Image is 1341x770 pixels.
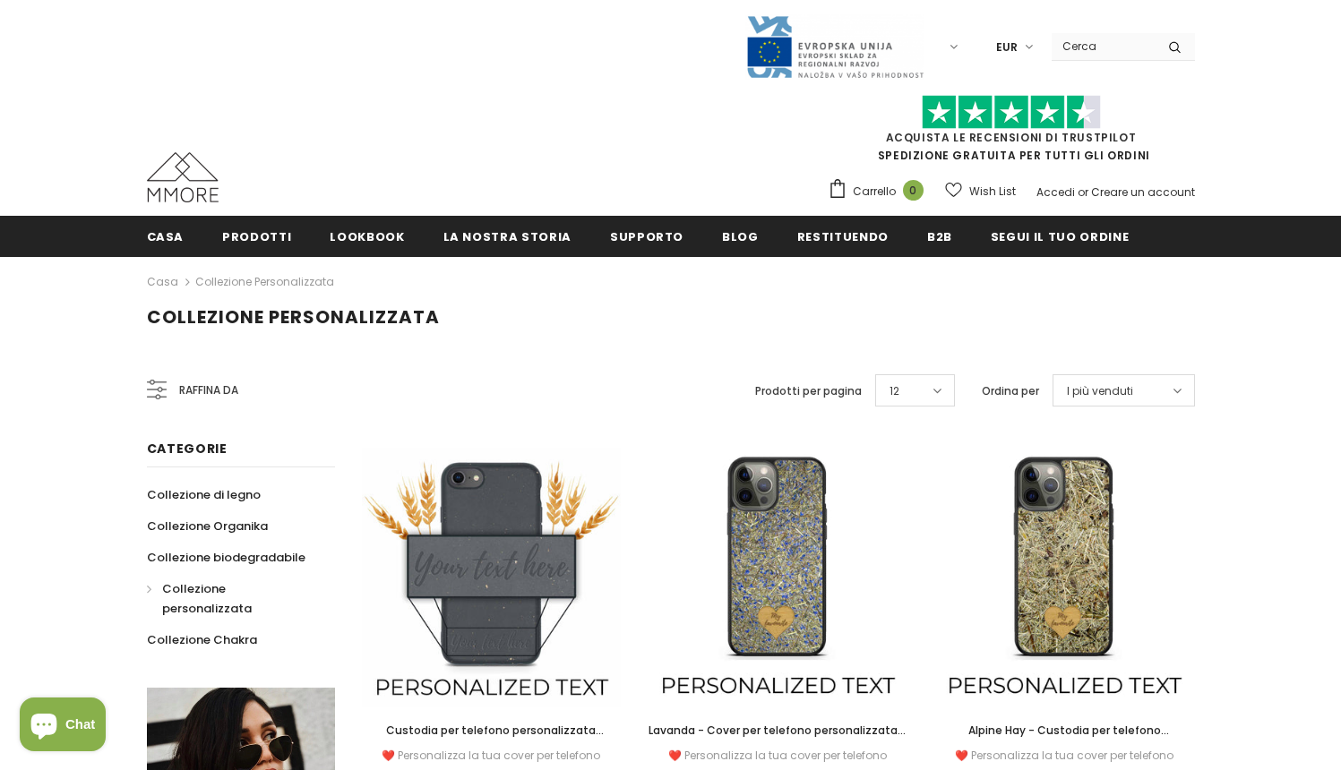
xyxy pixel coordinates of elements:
[610,228,683,245] span: supporto
[828,178,933,205] a: Carrello 0
[147,631,257,648] span: Collezione Chakra
[1067,382,1133,400] span: I più venduti
[649,723,907,757] span: Lavanda - Cover per telefono personalizzata - Regalo personalizzato
[147,304,440,329] span: Collezione personalizzata
[147,518,268,535] span: Collezione Organika
[330,228,404,245] span: Lookbook
[147,510,268,542] a: Collezione Organika
[1052,33,1155,59] input: Search Site
[610,216,683,256] a: supporto
[996,38,1018,56] span: EUR
[982,382,1039,400] label: Ordina per
[1091,184,1195,200] a: Creare un account
[147,624,257,655] a: Collezione Chakra
[797,216,889,256] a: Restituendo
[922,95,1101,130] img: Fidati di Pilot Stars
[147,479,261,510] a: Collezione di legno
[886,130,1137,145] a: Acquista le recensioni di TrustPilot
[722,228,759,245] span: Blog
[443,216,572,256] a: La nostra storia
[853,183,896,201] span: Carrello
[945,175,1016,207] a: Wish List
[330,216,404,256] a: Lookbook
[147,228,185,245] span: Casa
[147,573,315,624] a: Collezione personalizzata
[755,382,862,400] label: Prodotti per pagina
[969,183,1016,201] span: Wish List
[147,542,305,573] a: Collezione biodegradabile
[722,216,759,256] a: Blog
[179,381,238,400] span: Raffina da
[147,216,185,256] a: Casa
[745,38,924,54] a: Javni Razpis
[903,180,924,201] span: 0
[1036,184,1075,200] a: Accedi
[386,723,604,757] span: Custodia per telefono personalizzata biodegradabile - nera
[927,216,952,256] a: B2B
[927,228,952,245] span: B2B
[147,486,261,503] span: Collezione di legno
[745,14,924,80] img: Javni Razpis
[890,382,899,400] span: 12
[147,440,228,458] span: Categorie
[195,274,334,289] a: Collezione personalizzata
[797,228,889,245] span: Restituendo
[147,152,219,202] img: Casi MMORE
[222,216,291,256] a: Prodotti
[14,697,111,756] inbox-online-store-chat: Shopify online store chat
[991,216,1129,256] a: Segui il tuo ordine
[648,721,907,740] a: Lavanda - Cover per telefono personalizzata - Regalo personalizzato
[1078,184,1088,200] span: or
[955,723,1173,757] span: Alpine Hay - Custodia per telefono personalizzata - Regalo personalizzato
[147,549,305,566] span: Collezione biodegradabile
[147,271,178,293] a: Casa
[934,721,1194,740] a: Alpine Hay - Custodia per telefono personalizzata - Regalo personalizzato
[362,721,622,740] a: Custodia per telefono personalizzata biodegradabile - nera
[991,228,1129,245] span: Segui il tuo ordine
[222,228,291,245] span: Prodotti
[828,103,1195,163] span: SPEDIZIONE GRATUITA PER TUTTI GLI ORDINI
[162,580,252,617] span: Collezione personalizzata
[443,228,572,245] span: La nostra storia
